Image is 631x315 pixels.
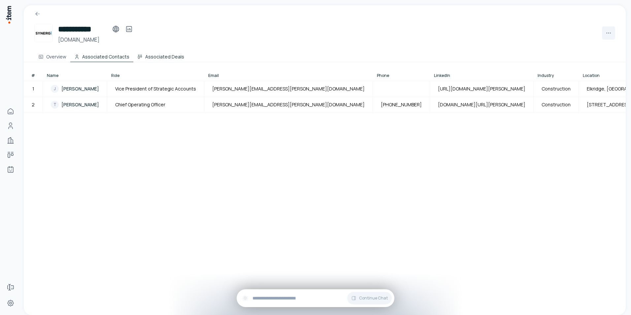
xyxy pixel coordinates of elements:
div: T [51,101,59,109]
button: Name [47,74,64,78]
span: [PERSON_NAME] [61,86,99,92]
span: Construction [542,86,571,92]
button: Role [111,74,125,78]
button: Overview [34,49,70,62]
div: Continue Chat [237,289,394,307]
img: Item Brain Logo [5,5,12,24]
a: T[PERSON_NAME] [51,101,99,109]
a: Companies [4,134,17,147]
button: Email [208,74,224,78]
a: Contacts [4,119,17,132]
button: # [31,74,35,78]
span: Chief Operating Officer [115,101,165,108]
img: SYNERGi LLC [34,24,53,42]
span: [PERSON_NAME][EMAIL_ADDRESS][PERSON_NAME][DOMAIN_NAME] [212,86,365,92]
span: [PERSON_NAME] [61,101,99,108]
div: J [51,85,59,93]
a: Agents [4,163,17,176]
a: J[PERSON_NAME] [51,85,99,93]
button: Phone [377,74,394,78]
button: LinkedIn [434,74,455,78]
div: 2 [32,101,35,108]
button: Associated Deals [133,49,188,62]
button: Continue Chat [347,292,392,304]
a: Settings [4,297,17,310]
h3: [DOMAIN_NAME] [58,36,136,44]
span: [DOMAIN_NAME][URL][PERSON_NAME] [438,101,525,108]
div: 1 [32,86,35,92]
a: Forms [4,281,17,294]
button: More actions [602,26,615,40]
button: Location [583,74,605,78]
button: Associated Contacts [70,49,133,62]
button: Industry [538,74,559,78]
span: [URL][DOMAIN_NAME][PERSON_NAME] [438,86,525,92]
span: Construction [542,101,571,108]
a: Home [4,105,17,118]
a: deals [4,148,17,161]
span: [PERSON_NAME][EMAIL_ADDRESS][PERSON_NAME][DOMAIN_NAME] [212,101,365,108]
span: [PHONE_NUMBER] [381,101,422,108]
span: Continue Chat [359,296,388,301]
span: Vice President of Strategic Accounts [115,86,196,92]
